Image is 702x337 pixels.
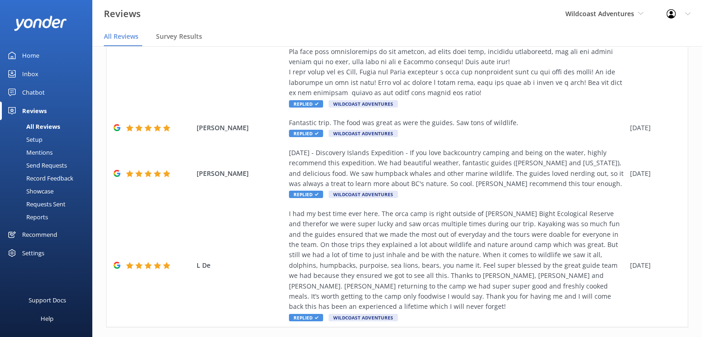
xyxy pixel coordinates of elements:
span: Wildcoast Adventures [329,130,398,137]
span: Replied [289,100,323,108]
span: All Reviews [104,32,138,41]
div: Support Docs [29,291,66,309]
div: Record Feedback [6,172,73,185]
div: [DATE] - Discovery Islands Expedition - If you love backcountry camping and being on the water, h... [289,148,625,189]
span: Wildcoast Adventures [329,314,398,321]
div: Help [41,309,54,328]
span: L De [197,260,284,271]
div: Showcase [6,185,54,198]
div: [DATE] [630,168,676,179]
div: Chatbot [22,83,45,102]
h3: Reviews [104,6,141,21]
span: [PERSON_NAME] [197,168,284,179]
div: Inbox [22,65,38,83]
a: Requests Sent [6,198,92,211]
img: yonder-white-logo.png [14,16,67,31]
span: Wildcoast Adventures [329,100,398,108]
div: [DATE] [630,260,676,271]
span: Wildcoast Adventures [329,191,398,198]
a: Record Feedback [6,172,92,185]
div: All Reviews [6,120,60,133]
span: Survey Results [156,32,202,41]
div: Mentions [6,146,53,159]
a: Showcase [6,185,92,198]
div: Home [22,46,39,65]
a: All Reviews [6,120,92,133]
a: Send Requests [6,159,92,172]
div: Reports [6,211,48,223]
span: [PERSON_NAME] [197,123,284,133]
a: Mentions [6,146,92,159]
div: Fantastic trip. The food was great as were the guides. Saw tons of wildlife. [289,118,625,128]
div: Recommend [22,225,57,244]
span: Replied [289,314,323,321]
div: I had my best time ever here. The orca camp is right outside of [PERSON_NAME] Bight Ecological Re... [289,209,625,312]
a: Setup [6,133,92,146]
div: [DATE] [630,123,676,133]
span: Replied [289,130,323,137]
div: Settings [22,244,44,262]
span: Replied [289,191,323,198]
div: Requests Sent [6,198,66,211]
div: Send Requests [6,159,67,172]
div: Reviews [22,102,47,120]
span: Wildcoast Adventures [565,9,634,18]
div: Setup [6,133,42,146]
a: Reports [6,211,92,223]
